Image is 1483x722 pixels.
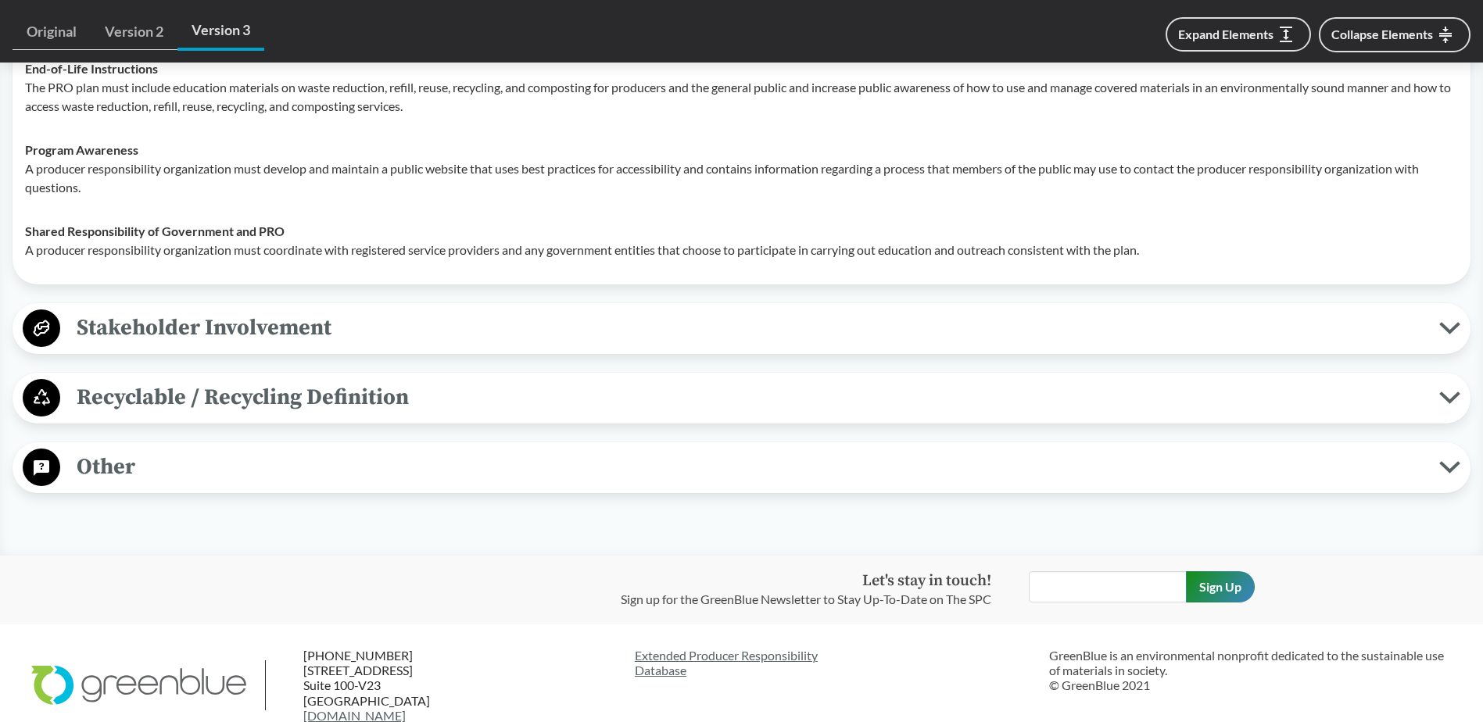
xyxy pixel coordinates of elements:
[25,223,285,238] strong: Shared Responsibility of Government and PRO
[25,61,158,76] strong: End-of-Life Instructions
[25,241,1458,259] p: A producer responsibility organization must coordinate with registered service providers and any ...
[621,590,991,609] p: Sign up for the GreenBlue Newsletter to Stay Up-To-Date on The SPC
[1049,648,1452,693] p: GreenBlue is an environmental nonprofit dedicated to the sustainable use of materials in society....
[1166,17,1311,52] button: Expand Elements
[13,14,91,50] a: Original
[18,309,1465,348] button: Stakeholder Involvement
[862,571,991,591] strong: Let's stay in touch!
[25,142,138,157] strong: Program Awareness
[60,380,1439,415] span: Recyclable / Recycling Definition
[25,159,1458,197] p: A producer responsibility organization must develop and maintain a public website that uses best ...
[177,13,264,51] a: Version 3
[18,378,1465,418] button: Recyclable / Recycling Definition
[60,449,1439,484] span: Other
[18,448,1465,488] button: Other
[25,78,1458,116] p: The PRO plan must include education materials on waste reduction, refill, reuse, recycling, and c...
[635,648,1037,677] a: Extended Producer ResponsibilityDatabase
[1319,17,1470,52] button: Collapse Elements
[1186,571,1255,602] input: Sign Up
[60,310,1439,345] span: Stakeholder Involvement
[91,14,177,50] a: Version 2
